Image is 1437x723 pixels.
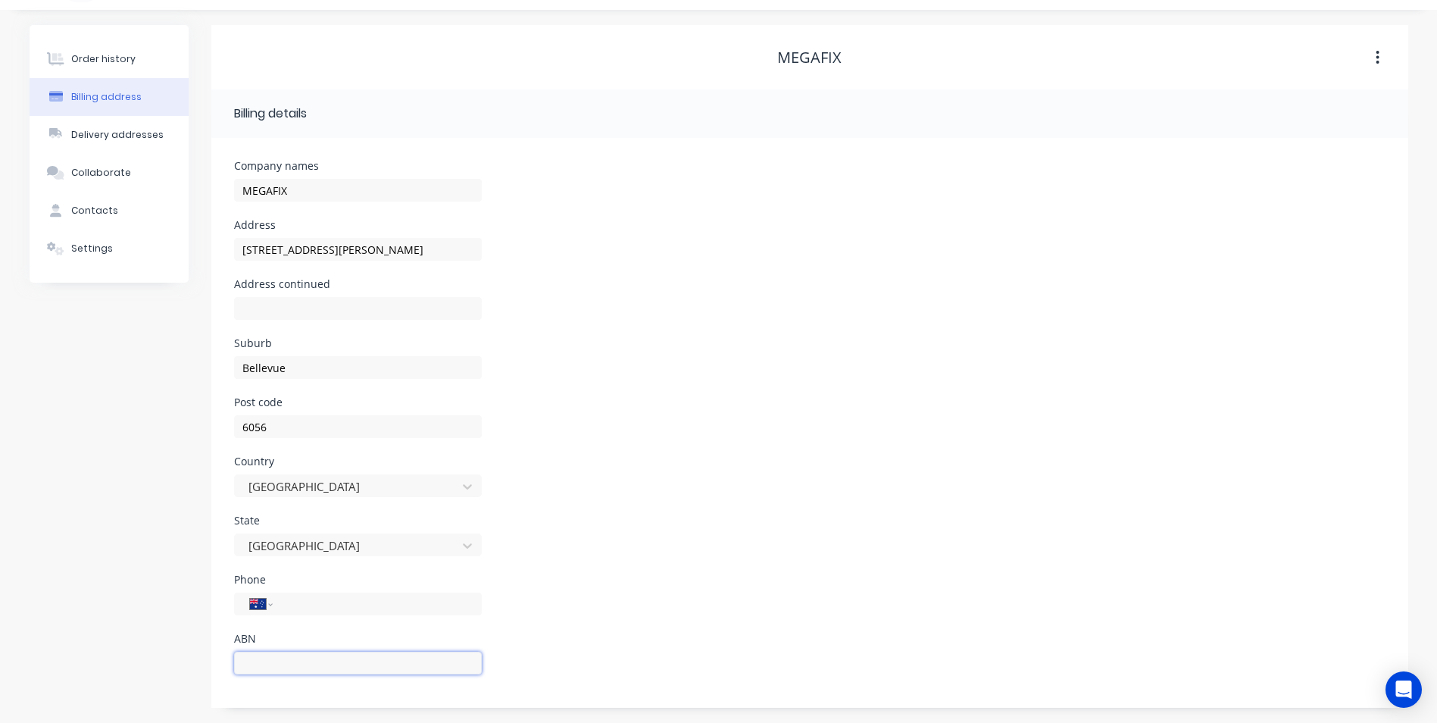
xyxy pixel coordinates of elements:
[234,279,482,290] div: Address continued
[234,574,482,585] div: Phone
[30,78,189,116] button: Billing address
[234,515,482,526] div: State
[30,116,189,154] button: Delivery addresses
[30,230,189,268] button: Settings
[234,456,482,467] div: Country
[234,634,482,644] div: ABN
[71,166,131,180] div: Collaborate
[234,220,482,230] div: Address
[30,40,189,78] button: Order history
[71,242,113,255] div: Settings
[30,154,189,192] button: Collaborate
[71,52,136,66] div: Order history
[234,397,482,408] div: Post code
[71,128,164,142] div: Delivery addresses
[234,338,482,349] div: Suburb
[71,90,142,104] div: Billing address
[30,192,189,230] button: Contacts
[234,105,307,123] div: Billing details
[234,161,482,171] div: Company names
[777,49,842,67] div: MEGAFIX
[71,204,118,218] div: Contacts
[1385,671,1422,708] div: Open Intercom Messenger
